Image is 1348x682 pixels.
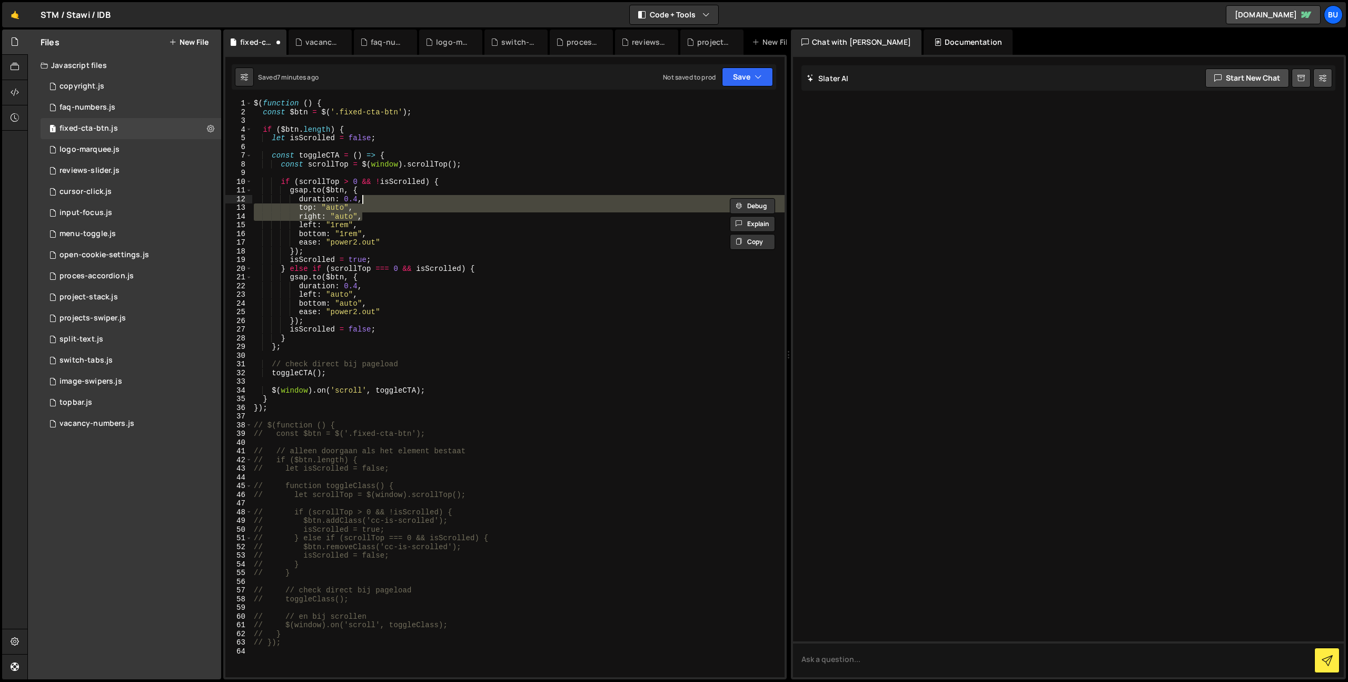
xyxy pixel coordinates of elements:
[225,551,252,560] div: 53
[225,308,252,317] div: 25
[60,377,122,386] div: image-swipers.js
[225,534,252,543] div: 51
[41,308,221,329] div: 11873/40758.js
[225,290,252,299] div: 23
[225,491,252,500] div: 46
[41,266,221,287] div: 11873/29050.js
[60,250,149,260] div: open-cookie-settings.js
[807,73,849,83] h2: Slater AI
[567,37,600,47] div: proces-accordion.js
[225,352,252,361] div: 30
[225,508,252,517] div: 48
[225,369,252,378] div: 32
[225,221,252,230] div: 15
[225,630,252,639] div: 62
[225,334,252,343] div: 28
[225,499,252,508] div: 47
[225,621,252,630] div: 61
[225,282,252,291] div: 22
[225,456,252,465] div: 42
[730,198,775,214] button: Debug
[60,145,120,154] div: logo-marquee.js
[1324,5,1343,24] a: Bu
[225,464,252,473] div: 43
[41,97,221,118] div: 11873/45999.js
[225,447,252,456] div: 41
[225,578,252,587] div: 56
[60,398,92,407] div: topbar.js
[225,134,252,143] div: 5
[225,151,252,160] div: 7
[60,103,115,112] div: faq-numbers.js
[60,314,126,323] div: projects-swiper.js
[225,421,252,430] div: 38
[225,247,252,256] div: 18
[632,37,666,47] div: reviews-slider.js
[225,99,252,108] div: 1
[225,569,252,578] div: 55
[41,76,221,97] div: 11873/29044.js
[225,108,252,117] div: 2
[225,143,252,152] div: 6
[60,335,103,344] div: split-text.js
[60,356,113,365] div: switch-tabs.js
[1226,5,1321,24] a: [DOMAIN_NAME]
[225,212,252,221] div: 14
[225,325,252,334] div: 27
[41,8,111,21] div: STM / Stawi / IDB
[436,37,470,47] div: logo-marquee.js
[60,419,134,428] div: vacancy-numbers.js
[240,37,274,47] div: fixed-cta-btn.js
[225,517,252,525] div: 49
[225,412,252,421] div: 37
[225,360,252,369] div: 31
[225,404,252,413] div: 36
[60,187,112,197] div: cursor-click.js
[225,125,252,134] div: 4
[225,116,252,125] div: 3
[225,638,252,647] div: 63
[60,271,134,281] div: proces-accordion.js
[225,395,252,404] div: 35
[225,543,252,552] div: 52
[791,30,921,55] div: Chat with [PERSON_NAME]
[225,603,252,612] div: 59
[225,439,252,447] div: 40
[41,202,221,223] div: 11873/29048.js
[60,124,118,133] div: fixed-cta-btn.js
[60,208,112,218] div: input-focus.js
[225,473,252,482] div: 44
[225,203,252,212] div: 13
[225,265,252,274] div: 20
[225,169,252,178] div: 9
[752,37,796,47] div: New File
[169,38,209,46] button: New File
[41,181,221,202] div: 11873/29045.js
[41,139,221,160] div: 11873/45993.js
[730,216,775,232] button: Explain
[41,392,221,413] div: 11873/40776.js
[41,350,221,371] div: 11873/29352.js
[41,160,221,181] div: 11873/45967.js
[60,166,120,176] div: reviews-slider.js
[41,245,221,266] div: 11873/29420.js
[225,612,252,621] div: 60
[225,560,252,569] div: 54
[225,343,252,352] div: 29
[722,67,773,86] button: Save
[225,377,252,386] div: 33
[225,595,252,604] div: 58
[371,37,404,47] div: faq-numbers.js
[697,37,731,47] div: project-stack.js
[1205,69,1289,87] button: Start new chat
[225,273,252,282] div: 21
[49,125,56,134] span: 1
[225,178,252,187] div: 10
[41,223,221,245] div: 11873/29049.js
[225,317,252,326] div: 26
[225,586,252,595] div: 57
[258,73,319,82] div: Saved
[41,36,60,48] h2: Files
[41,329,221,350] div: 11873/29047.js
